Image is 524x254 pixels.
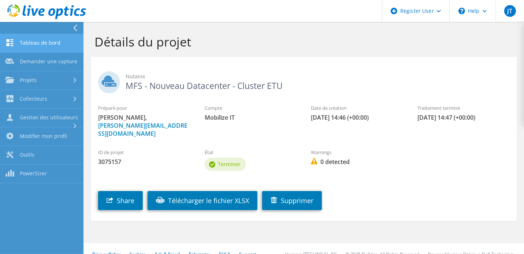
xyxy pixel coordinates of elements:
label: ID de projet [98,149,190,156]
a: [PERSON_NAME][EMAIL_ADDRESS][DOMAIN_NAME] [98,122,187,138]
label: Préparé pour [98,104,190,112]
h2: MFS - Nouveau Datacenter - Cluster ETU [98,71,509,90]
label: État [205,149,297,156]
a: Télécharger le fichier XLSX [148,191,257,210]
span: 3075157 [98,158,190,166]
span: [PERSON_NAME], [98,113,190,138]
span: [DATE] 14:47 (+00:00) [417,113,509,122]
span: Terminer [218,161,241,168]
span: [DATE] 14:46 (+00:00) [311,113,403,122]
span: 0 detected [311,158,403,166]
svg: \n [458,8,465,14]
label: Traitement terminé [417,104,509,112]
span: Mobilize IT [205,113,297,122]
label: Date de création [311,104,403,112]
span: Nutanix [126,72,509,81]
h1: Détails du projet [94,34,509,49]
span: JT [504,5,516,17]
label: Compte [205,104,297,112]
label: Warnings [311,149,403,156]
a: Supprimer [262,191,322,210]
a: Share [98,191,143,210]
